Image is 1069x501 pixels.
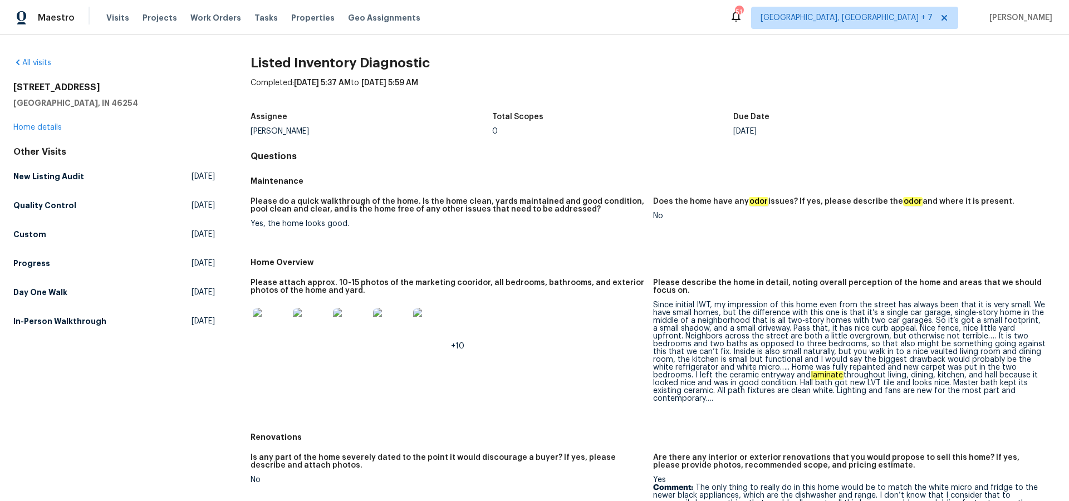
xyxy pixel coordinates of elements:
a: Home details [13,124,62,131]
span: Projects [143,12,177,23]
div: Other Visits [13,146,215,158]
span: Work Orders [190,12,241,23]
h5: [GEOGRAPHIC_DATA], IN 46254 [13,97,215,109]
div: 0 [492,127,734,135]
span: Geo Assignments [348,12,420,23]
span: Properties [291,12,335,23]
h5: Does the home have any issues? If yes, please describe the and where it is present. [653,198,1014,205]
h5: Please describe the home in detail, noting overall perception of the home and areas that we shoul... [653,279,1047,294]
h5: Please do a quick walkthrough of the home. Is the home clean, yards maintained and good condition... [251,198,644,213]
span: [PERSON_NAME] [985,12,1052,23]
span: [DATE] 5:37 AM [294,79,351,87]
b: Comment: [653,484,693,492]
a: In-Person Walkthrough[DATE] [13,311,215,331]
h5: Maintenance [251,175,1056,186]
span: [DATE] [192,258,215,269]
span: [DATE] [192,229,215,240]
div: Yes, the home looks good. [251,220,644,228]
h5: In-Person Walkthrough [13,316,106,327]
div: 51 [735,7,743,18]
span: [GEOGRAPHIC_DATA], [GEOGRAPHIC_DATA] + 7 [761,12,933,23]
em: laminate [811,371,844,380]
h5: Home Overview [251,257,1056,268]
div: Since initial IWT, my impression of this home even from the street has always been that it is ver... [653,301,1047,402]
h4: Questions [251,151,1056,162]
h5: Due Date [733,113,769,121]
div: No [653,212,1047,220]
h5: Custom [13,229,46,240]
div: [DATE] [733,127,975,135]
a: Day One Walk[DATE] [13,282,215,302]
h5: Quality Control [13,200,76,211]
h5: New Listing Audit [13,171,84,182]
h5: Renovations [251,431,1056,443]
div: No [251,476,644,484]
a: All visits [13,59,51,67]
span: [DATE] [192,171,215,182]
a: Progress[DATE] [13,253,215,273]
h5: Is any part of the home severely dated to the point it would discourage a buyer? If yes, please d... [251,454,644,469]
span: [DATE] [192,316,215,327]
h5: Are there any interior or exterior renovations that you would propose to sell this home? If yes, ... [653,454,1047,469]
span: Maestro [38,12,75,23]
span: +10 [451,342,464,350]
em: odor [903,197,923,206]
h2: Listed Inventory Diagnostic [251,57,1056,68]
h5: Total Scopes [492,113,543,121]
h5: Day One Walk [13,287,67,298]
div: [PERSON_NAME] [251,127,492,135]
h2: [STREET_ADDRESS] [13,82,215,93]
h5: Progress [13,258,50,269]
span: [DATE] [192,287,215,298]
em: odor [749,197,768,206]
a: New Listing Audit[DATE] [13,166,215,186]
a: Custom[DATE] [13,224,215,244]
div: Completed: to [251,77,1056,106]
span: [DATE] 5:59 AM [361,79,418,87]
h5: Please attach approx. 10-15 photos of the marketing cooridor, all bedrooms, bathrooms, and exteri... [251,279,644,294]
h5: Assignee [251,113,287,121]
span: Visits [106,12,129,23]
span: Tasks [254,14,278,22]
a: Quality Control[DATE] [13,195,215,215]
span: [DATE] [192,200,215,211]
